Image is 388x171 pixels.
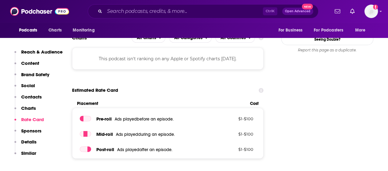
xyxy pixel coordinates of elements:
[14,83,35,94] button: Social
[48,26,62,35] span: Charts
[169,33,212,43] button: open menu
[21,60,39,66] p: Content
[96,131,113,137] span: Mid -roll
[21,150,36,156] p: Similar
[88,4,318,18] div: Search podcasts, credits, & more...
[21,128,41,134] p: Sponsors
[314,26,343,35] span: For Podcasters
[213,147,253,152] p: $ 1 - $ 100
[44,24,65,36] a: Charts
[213,116,253,121] p: $ 1 - $ 100
[14,117,44,128] button: Rate Card
[21,94,42,100] p: Contacts
[73,26,94,35] span: Monitoring
[14,72,49,83] button: Brand Safety
[77,101,245,106] span: Placement
[72,84,118,96] span: Estimated Rate Card
[19,26,37,35] span: Podcasts
[213,132,253,136] p: $ 1 - $ 100
[117,147,172,152] span: Ads played after an episode .
[355,26,366,35] span: More
[221,36,246,40] span: All Countries
[105,6,263,16] input: Search podcasts, credits, & more...
[132,33,165,43] h2: Platforms
[10,6,69,17] img: Podchaser - Follow, Share and Rate Podcasts
[14,139,36,150] button: Details
[310,24,352,36] button: open menu
[169,33,212,43] h2: Categories
[281,48,373,53] div: Report this page as a duplicate.
[21,105,36,111] p: Charts
[364,5,378,18] img: User Profile
[174,36,202,40] span: All Categories
[21,139,36,145] p: Details
[68,24,102,36] button: open menu
[72,48,263,70] div: This podcast isn't ranking on any Apple or Spotify charts [DATE].
[215,33,255,43] h2: Countries
[14,150,36,162] button: Similar
[274,24,310,36] button: open menu
[348,6,357,17] a: Show notifications dropdown
[132,33,165,43] button: open menu
[96,147,114,152] span: Post -roll
[116,132,175,137] span: Ads played during an episode .
[15,24,45,36] button: open menu
[14,49,63,60] button: Reach & Audience
[21,49,63,55] p: Reach & Audience
[263,7,277,15] span: Ctrl K
[364,5,378,18] span: Logged in as sally.brown
[14,105,36,117] button: Charts
[364,5,378,18] button: Show profile menu
[215,33,255,43] button: open menu
[137,36,156,40] span: All Charts
[21,72,49,77] p: Brand Safety
[332,6,343,17] a: Show notifications dropdown
[250,101,259,106] span: Cost
[14,128,41,139] button: Sponsors
[96,116,112,122] span: Pre -roll
[373,5,378,9] svg: Add a profile image
[115,117,174,122] span: Ads played before an episode .
[21,83,35,88] p: Social
[14,60,39,72] button: Content
[72,35,87,41] h2: Charts
[278,26,302,35] span: For Business
[281,33,373,45] a: Seeing Double?
[351,24,373,36] button: open menu
[21,117,44,122] p: Rate Card
[282,8,313,15] button: Open AdvancedNew
[285,10,310,13] span: Open Advanced
[302,4,313,9] span: New
[14,94,42,105] button: Contacts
